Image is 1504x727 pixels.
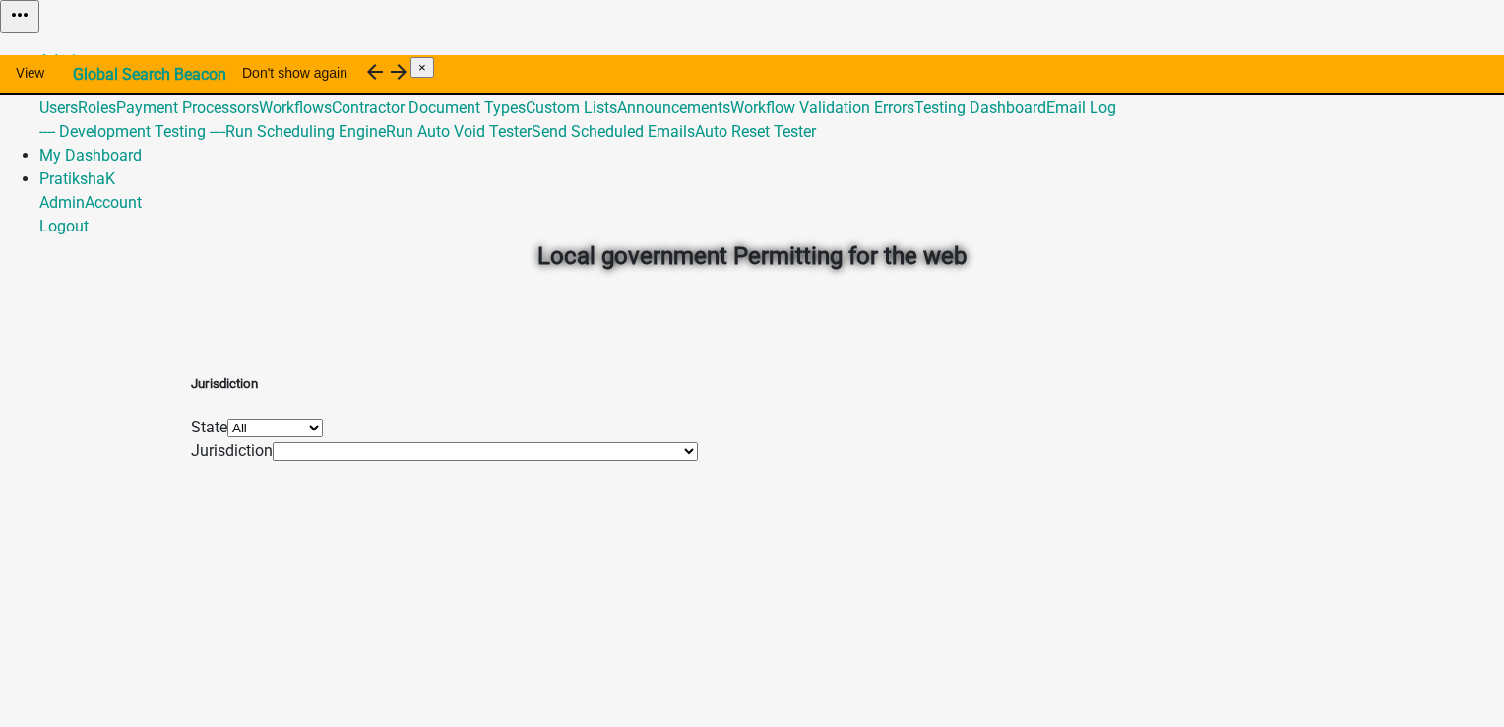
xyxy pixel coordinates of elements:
button: Close [410,57,434,78]
strong: Global Search Beacon [73,65,226,84]
h2: Local government Permitting for the web [206,238,1298,274]
i: arrow_forward [387,60,410,84]
h5: Jurisdiction [191,374,698,394]
label: Jurisdiction [191,441,273,460]
i: arrow_back [363,60,387,84]
label: State [191,418,227,436]
span: × [418,60,426,75]
button: Don't show again [226,55,363,91]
